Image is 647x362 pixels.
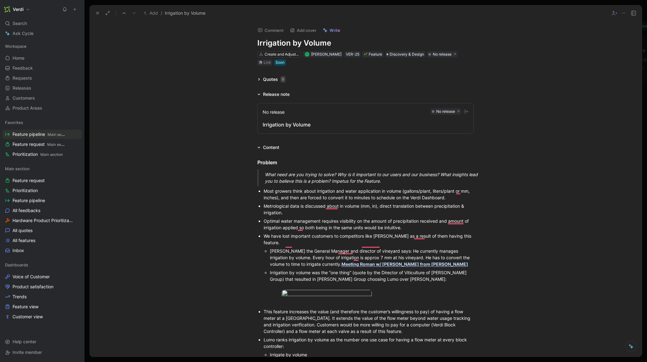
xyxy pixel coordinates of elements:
[13,105,42,111] span: Product Areas
[436,108,455,115] div: No release
[13,30,33,37] span: Ask Cycle
[3,302,82,311] a: Feature view
[13,85,31,91] span: Releases
[5,166,30,172] span: Main section
[264,188,474,201] div: Most growers think about irrigation and water application in volume (gallons/plant, liters/plant ...
[13,314,43,320] span: Customer view
[13,294,27,300] span: Trends
[264,203,474,216] div: Metrological data is discussed about in volume (mm, in), direct translation between precipitation...
[255,76,288,83] div: Quotes8
[275,59,285,66] div: Soon
[13,55,24,61] span: Home
[13,217,73,224] span: Hardware Product Prioritization
[13,95,35,101] span: Customers
[3,42,82,51] div: Workspace
[3,103,82,113] a: Product Areas
[142,9,159,17] button: Add
[40,152,63,157] span: Main section
[263,76,286,83] div: Quotes
[3,260,82,270] div: Dashboards
[3,140,82,149] a: Feature requestMain section
[341,261,468,267] a: Meeting Roman w/ [PERSON_NAME] from [PERSON_NAME]
[3,312,82,321] a: Customer view
[3,337,82,346] div: Help center
[3,206,82,215] a: All feedbacks
[3,5,32,14] button: VerdiVerdi
[390,51,424,57] span: Discovery & Design
[165,9,205,17] span: Irrigation by Volume
[13,131,66,138] span: Feature pipeline
[3,63,82,73] a: Feedback
[13,350,42,355] span: Invite member
[3,93,82,103] a: Customers
[264,233,474,246] div: We have lost important customers to competitors like [PERSON_NAME] as a result of them having thi...
[385,51,425,57] div: Discovery & Design
[13,227,33,234] span: All quotes
[3,150,82,159] a: PrioritizationMain section
[320,26,343,35] button: Write
[263,121,468,128] div: Irrigation by Volume
[364,52,367,56] img: 🌱
[3,176,82,185] a: Feature request
[311,52,341,57] span: [PERSON_NAME]
[13,7,23,12] h1: Verdi
[330,27,340,33] span: Write
[264,218,474,231] div: Optimal water management requires visibility on the amount of precipitation received and amount o...
[3,130,82,139] a: Feature pipelineMain section
[13,304,38,310] span: Feature view
[305,52,309,56] div: R
[255,91,292,98] div: Release note
[5,262,28,268] span: Dashboards
[13,177,45,184] span: Feature request
[13,20,27,27] span: Search
[3,29,82,38] a: Ask Cycle
[13,274,50,280] span: Voice of Customer
[3,282,82,291] a: Product satisfaction
[161,9,162,17] span: /
[257,159,474,166] div: Problem
[3,260,82,321] div: DashboardsVoice of CustomerProduct satisfactionTrendsFeature viewCustomer view
[346,51,359,57] div: VER-25
[287,26,319,35] button: Add cover
[3,186,82,195] a: Prioritization
[264,308,474,335] div: This feature increases the value (and therefore the customer’s willingness to pay) of having a fl...
[3,226,82,235] a: All quotes
[3,53,82,63] a: Home
[255,144,282,151] div: Content
[5,43,27,49] span: Workspace
[362,51,383,57] div: 🌱Feature
[3,196,82,205] a: Feature pipeline
[47,142,70,147] span: Main section
[13,187,38,194] span: Prioritization
[263,144,279,151] div: Content
[48,132,70,137] span: Main section
[13,65,33,71] span: Feedback
[3,83,82,93] a: Releases
[13,237,35,244] span: All features
[255,26,286,35] button: Comment
[257,38,474,48] h1: Irrigation by Volume
[3,164,82,173] div: Main section
[265,171,481,184] div: What need are you trying to solve? Why is it important to our users and our business? What insigh...
[13,284,53,290] span: Product satisfaction
[4,6,10,12] img: Verdi
[3,348,82,357] div: Invite member
[5,119,23,126] span: Favorites
[264,59,271,66] div: Link
[433,51,452,57] div: No release
[13,75,32,81] span: Requests
[13,247,24,254] span: Inbox
[13,141,66,148] span: Feature request
[270,269,474,289] div: Irrigation by volume was the “one thing” (quote by the Director of Viticulture of [PERSON_NAME] G...
[270,248,474,267] div: [PERSON_NAME] the General Manager and director of vineyard says: He currently manages irrigation ...
[264,336,474,350] div: Lumo ranks irrigation by volume as the number one use case for having a flow meter at every block...
[3,73,82,83] a: Requests
[3,236,82,245] a: All features
[364,51,382,57] div: Feature
[3,118,82,127] div: Favorites
[270,351,474,358] div: Irrigate by volume
[3,272,82,281] a: Voice of Customer
[263,108,285,116] div: No release
[13,197,45,204] span: Feature pipeline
